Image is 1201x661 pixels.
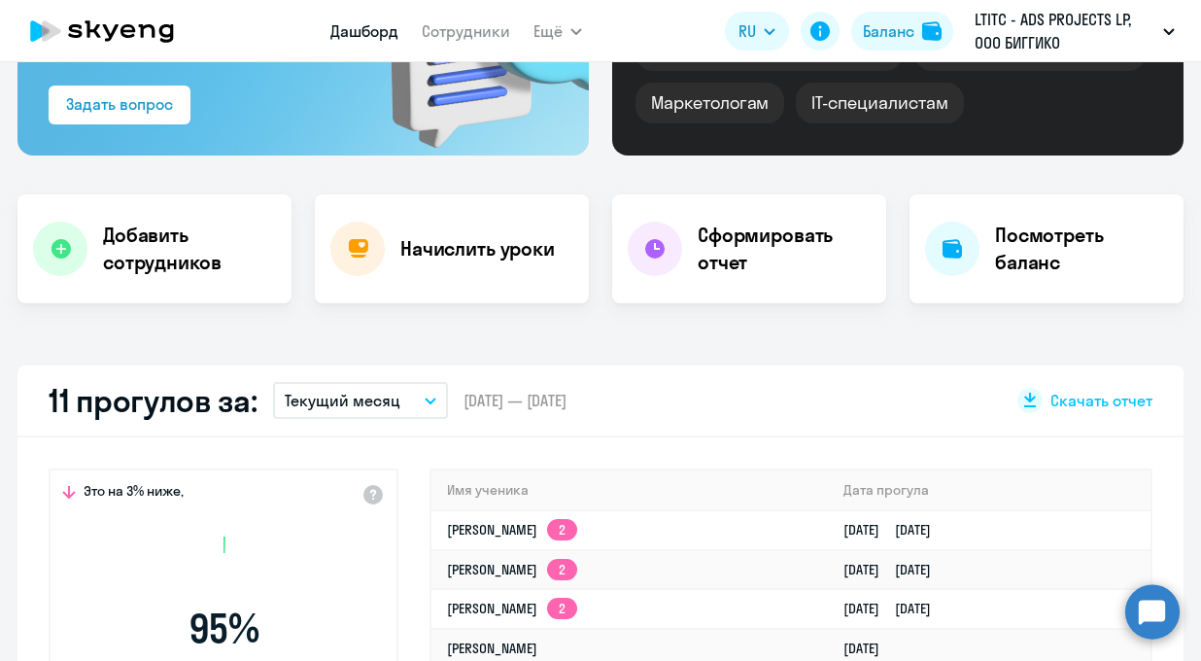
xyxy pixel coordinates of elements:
h4: Сформировать отчет [698,222,871,276]
button: RU [725,12,789,51]
a: Дашборд [330,21,398,41]
img: balance [922,21,942,41]
app-skyeng-badge: 2 [547,559,577,580]
span: 95 % [112,606,335,652]
h4: Начислить уроки [400,235,555,262]
h2: 11 прогулов за: [49,381,257,420]
a: [DATE][DATE] [843,561,946,578]
a: [DATE][DATE] [843,521,946,539]
a: [DATE] [843,640,895,657]
span: RU [738,19,756,43]
button: Задать вопрос [49,86,190,124]
button: LTITC - ADS PROJECTS LP, ООО БИГГИКО [965,8,1184,54]
button: Текущий месяц [273,382,448,419]
a: [PERSON_NAME]2 [447,600,577,617]
th: Имя ученика [431,470,828,510]
a: Сотрудники [422,21,510,41]
span: Ещё [533,19,563,43]
div: Задать вопрос [66,92,173,116]
p: LTITC - ADS PROJECTS LP, ООО БИГГИКО [975,8,1155,54]
button: Ещё [533,12,582,51]
a: [DATE][DATE] [843,600,946,617]
div: Маркетологам [635,83,784,123]
h4: Добавить сотрудников [103,222,276,276]
a: [PERSON_NAME]2 [447,521,577,539]
p: Текущий месяц [285,389,400,412]
div: IT-специалистам [796,83,963,123]
app-skyeng-badge: 2 [547,598,577,619]
th: Дата прогула [828,470,1150,510]
a: [PERSON_NAME] [447,640,537,657]
h4: Посмотреть баланс [995,222,1168,276]
span: Скачать отчет [1050,390,1152,411]
span: [DATE] — [DATE] [463,390,566,411]
span: Это на 3% ниже, [84,482,184,505]
button: Балансbalance [851,12,953,51]
app-skyeng-badge: 2 [547,519,577,540]
a: [PERSON_NAME]2 [447,561,577,578]
div: Баланс [863,19,914,43]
